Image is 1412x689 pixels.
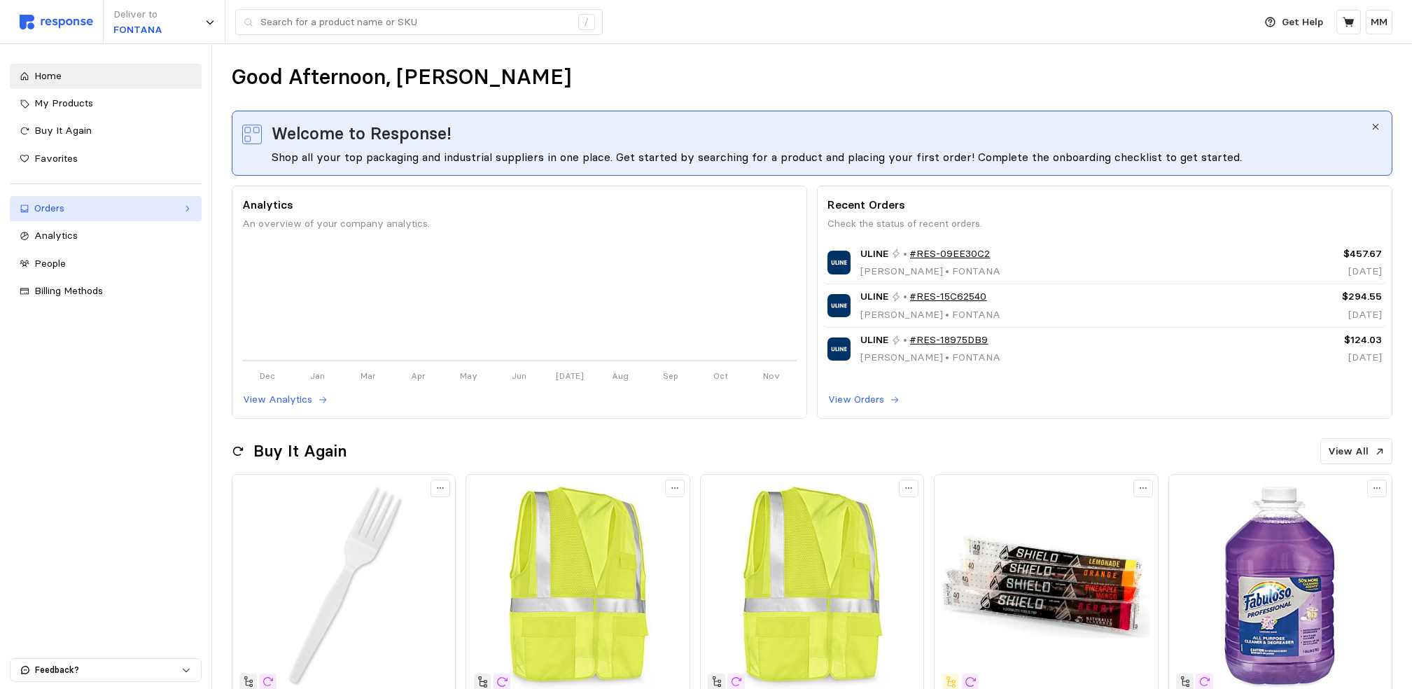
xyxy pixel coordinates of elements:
p: [PERSON_NAME] FONTANA [860,350,1000,366]
p: View All [1329,444,1369,459]
input: Search for a product name or SKU [260,10,571,35]
a: Analytics [10,223,202,249]
img: svg%3e [20,15,93,29]
span: Analytics [34,229,78,242]
tspan: Dec [260,370,275,381]
h2: Buy It Again [253,440,347,462]
span: My Products [34,97,93,109]
img: ULINE [827,251,851,274]
p: $124.03 [1250,333,1382,348]
tspan: Jun [512,370,526,381]
p: View Analytics [243,392,312,408]
button: Feedback? [11,659,201,681]
p: An overview of your company analytics. [242,216,797,232]
p: Deliver to [113,7,162,22]
p: FONTANA [113,22,162,38]
h1: Good Afternoon, [PERSON_NAME] [232,64,571,91]
img: ULINE [827,294,851,317]
p: • [903,289,907,305]
p: $457.67 [1250,246,1382,262]
tspan: Mar [361,370,376,381]
a: Favorites [10,146,202,172]
tspan: Nov [763,370,780,381]
tspan: Jan [310,370,325,381]
span: ULINE [860,333,888,348]
a: #RES-15C62540 [910,289,987,305]
tspan: Sep [663,370,678,381]
p: MM [1371,15,1387,30]
button: Get Help [1257,9,1332,36]
span: Home [34,69,62,82]
p: Recent Orders [827,196,1382,214]
button: View All [1320,438,1392,465]
span: ULINE [860,289,888,305]
div: Shop all your top packaging and industrial suppliers in one place. Get started by searching for a... [272,148,1370,165]
span: Billing Methods [34,284,103,297]
a: People [10,251,202,277]
p: [DATE] [1250,307,1382,323]
tspan: Aug [612,370,629,381]
tspan: Oct [713,370,728,381]
a: #RES-09EE30C2 [910,246,991,262]
button: View Orders [827,391,900,408]
p: $294.55 [1250,289,1382,305]
span: People [34,257,66,270]
span: ULINE [860,246,888,262]
a: Orders [10,196,202,221]
tspan: Apr [411,370,426,381]
p: [PERSON_NAME] FONTANA [860,307,1000,323]
span: Favorites [34,152,78,165]
img: ULINE [827,337,851,361]
p: • [903,333,907,348]
p: Feedback? [35,664,181,676]
span: • [943,265,952,277]
div: Orders [34,201,177,216]
button: MM [1366,10,1392,34]
a: Buy It Again [10,118,202,144]
img: svg%3e [242,125,262,144]
p: • [903,246,907,262]
span: Welcome to Response! [272,121,452,146]
span: • [943,351,952,363]
tspan: May [460,370,477,381]
p: [DATE] [1250,264,1382,279]
tspan: [DATE] [556,370,584,381]
p: Analytics [242,196,797,214]
a: Billing Methods [10,279,202,304]
p: [DATE] [1250,350,1382,366]
span: Buy It Again [34,124,92,137]
a: My Products [10,91,202,116]
div: / [578,14,595,31]
p: View Orders [828,392,884,408]
span: • [943,308,952,321]
a: Home [10,64,202,89]
p: Check the status of recent orders. [827,216,1382,232]
p: Get Help [1282,15,1324,30]
a: #RES-18975DB9 [910,333,988,348]
p: [PERSON_NAME] FONTANA [860,264,1000,279]
button: View Analytics [242,391,328,408]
